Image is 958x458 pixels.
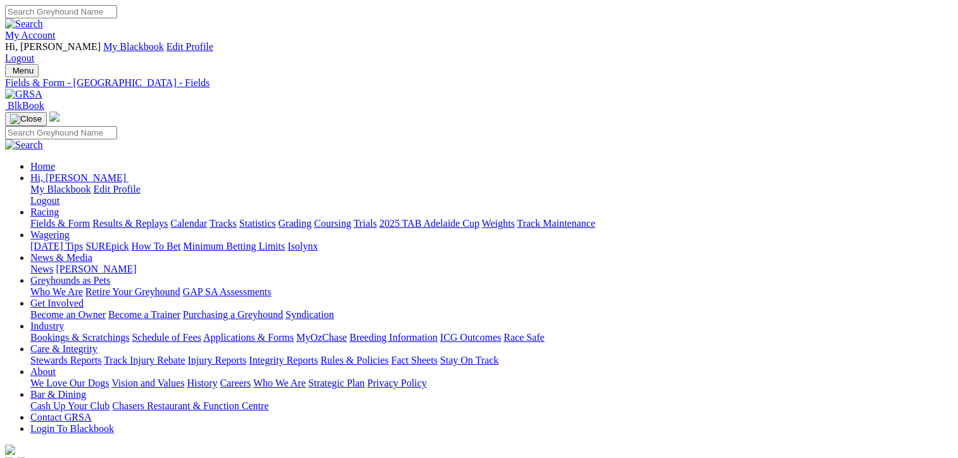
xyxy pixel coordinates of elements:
[517,218,595,229] a: Track Maintenance
[353,218,377,229] a: Trials
[30,241,953,252] div: Wagering
[30,298,84,309] a: Get Involved
[30,355,101,366] a: Stewards Reports
[56,264,136,274] a: [PERSON_NAME]
[5,112,47,126] button: Toggle navigation
[5,64,39,77] button: Toggle navigation
[253,378,306,388] a: Who We Are
[30,400,953,412] div: Bar & Dining
[5,139,43,151] img: Search
[30,355,953,366] div: Care & Integrity
[30,275,110,286] a: Greyhounds as Pets
[308,378,365,388] a: Strategic Plan
[5,41,101,52] span: Hi, [PERSON_NAME]
[30,309,106,320] a: Become an Owner
[112,400,268,411] a: Chasers Restaurant & Function Centre
[111,378,184,388] a: Vision and Values
[30,252,92,263] a: News & Media
[183,309,283,320] a: Purchasing a Greyhound
[391,355,438,366] a: Fact Sheets
[5,126,117,139] input: Search
[30,389,86,400] a: Bar & Dining
[220,378,251,388] a: Careers
[30,218,90,229] a: Fields & Form
[30,161,55,172] a: Home
[85,286,180,297] a: Retire Your Greyhound
[30,309,953,321] div: Get Involved
[30,332,129,343] a: Bookings & Scratchings
[296,332,347,343] a: MyOzChase
[30,184,953,207] div: Hi, [PERSON_NAME]
[440,355,498,366] a: Stay On Track
[30,400,110,411] a: Cash Up Your Club
[249,355,318,366] a: Integrity Reports
[30,172,126,183] span: Hi, [PERSON_NAME]
[5,445,15,455] img: logo-grsa-white.png
[286,309,334,320] a: Syndication
[30,241,83,251] a: [DATE] Tips
[5,18,43,30] img: Search
[5,41,953,64] div: My Account
[30,378,953,389] div: About
[187,355,246,366] a: Injury Reports
[30,195,60,206] a: Logout
[30,286,83,297] a: Who We Are
[5,53,34,63] a: Logout
[183,241,285,251] a: Minimum Betting Limits
[30,412,91,423] a: Contact GRSA
[183,286,272,297] a: GAP SA Assessments
[170,218,207,229] a: Calendar
[8,100,44,111] span: BlkBook
[503,332,544,343] a: Race Safe
[314,218,351,229] a: Coursing
[30,184,91,194] a: My Blackbook
[30,332,953,343] div: Industry
[5,77,953,89] a: Fields & Form - [GEOGRAPHIC_DATA] - Fields
[85,241,129,251] a: SUREpick
[30,207,59,217] a: Racing
[287,241,318,251] a: Isolynx
[30,286,953,298] div: Greyhounds as Pets
[5,89,42,100] img: GRSA
[10,114,42,124] img: Close
[132,332,201,343] a: Schedule of Fees
[440,332,501,343] a: ICG Outcomes
[5,5,117,18] input: Search
[279,218,312,229] a: Grading
[379,218,479,229] a: 2025 TAB Adelaide Cup
[30,366,56,377] a: About
[210,218,237,229] a: Tracks
[30,343,98,354] a: Care & Integrity
[94,184,141,194] a: Edit Profile
[30,172,129,183] a: Hi, [PERSON_NAME]
[203,332,294,343] a: Applications & Forms
[30,264,53,274] a: News
[132,241,181,251] a: How To Bet
[104,355,185,366] a: Track Injury Rebate
[5,100,44,111] a: BlkBook
[187,378,217,388] a: History
[13,66,34,75] span: Menu
[239,218,276,229] a: Statistics
[30,218,953,229] div: Racing
[103,41,164,52] a: My Blackbook
[108,309,180,320] a: Become a Trainer
[49,111,60,122] img: logo-grsa-white.png
[30,264,953,275] div: News & Media
[30,229,70,240] a: Wagering
[30,423,114,434] a: Login To Blackbook
[92,218,168,229] a: Results & Replays
[30,378,109,388] a: We Love Our Dogs
[167,41,213,52] a: Edit Profile
[350,332,438,343] a: Breeding Information
[320,355,389,366] a: Rules & Policies
[482,218,515,229] a: Weights
[30,321,64,331] a: Industry
[367,378,427,388] a: Privacy Policy
[5,30,56,41] a: My Account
